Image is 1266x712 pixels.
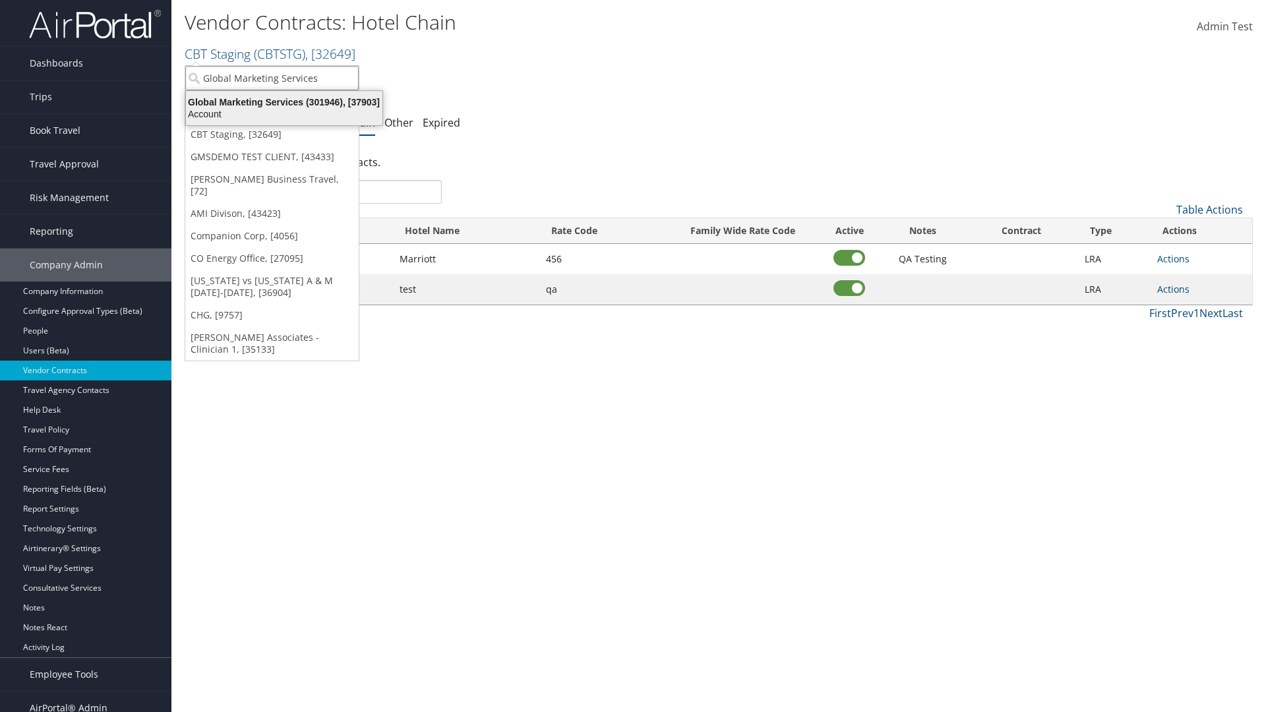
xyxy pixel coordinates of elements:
a: GMSDEMO TEST CLIENT, [43433] [185,146,359,168]
a: CHG, [9757] [185,304,359,326]
a: CBT Staging [185,45,355,63]
th: Actions [1151,218,1252,244]
span: ( CBTSTG ) [254,45,305,63]
td: LRA [1078,244,1151,274]
input: Search Accounts [185,66,359,90]
span: Book Travel [30,114,80,147]
th: Rate Code: activate to sort column ascending [539,218,667,244]
a: [PERSON_NAME] Business Travel, [72] [185,168,359,202]
span: Travel Approval [30,148,99,181]
a: First [1149,306,1171,320]
span: Trips [30,80,52,113]
span: QA Testing [899,252,947,265]
div: Account [178,108,390,120]
a: AMI Divison, [43423] [185,202,359,225]
a: Admin Test [1197,7,1253,47]
td: LRA [1078,274,1151,305]
span: Company Admin [30,249,103,282]
td: 456 [539,244,667,274]
div: Global Marketing Services (301946), [37903] [178,96,390,108]
a: Expired [423,115,460,130]
a: Last [1222,306,1243,320]
th: Type: activate to sort column ascending [1078,218,1151,244]
a: Actions [1157,252,1190,265]
a: CO Energy Office, [27095] [185,247,359,270]
span: Reporting [30,215,73,248]
th: Active: activate to sort column ascending [819,218,880,244]
a: Other [384,115,413,130]
th: Family Wide Rate Code: activate to sort column ascending [667,218,818,244]
a: Next [1199,306,1222,320]
a: Table Actions [1176,202,1243,217]
th: Contract: activate to sort column ascending [965,218,1077,244]
h1: Vendor Contracts: Hotel Chain [185,9,897,36]
a: Prev [1171,306,1193,320]
th: Hotel Name: activate to sort column ascending [393,218,539,244]
td: qa [539,274,667,305]
th: Notes: activate to sort column ascending [880,218,965,244]
a: [US_STATE] vs [US_STATE] A & M [DATE]-[DATE], [36904] [185,270,359,304]
a: Companion Corp, [4056] [185,225,359,247]
a: 1 [1193,306,1199,320]
span: Dashboards [30,47,83,80]
td: test [393,274,539,305]
div: There are contracts. [185,144,1253,180]
a: Actions [1157,283,1190,295]
a: CBT Staging, [32649] [185,123,359,146]
span: Employee Tools [30,658,98,691]
span: , [ 32649 ] [305,45,355,63]
a: [PERSON_NAME] Associates - Clinician 1, [35133] [185,326,359,361]
span: Risk Management [30,181,109,214]
td: Marriott [393,244,539,274]
img: airportal-logo.png [29,9,161,40]
span: Admin Test [1197,19,1253,34]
